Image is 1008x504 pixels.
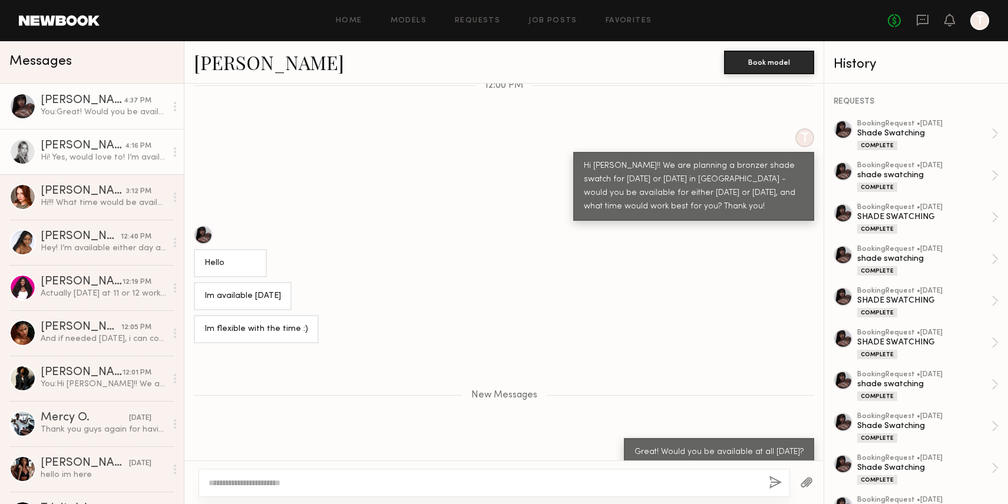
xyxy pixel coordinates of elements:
[857,475,897,485] div: Complete
[834,58,999,71] div: History
[857,496,992,504] div: booking Request • [DATE]
[471,390,537,400] span: New Messages
[41,321,121,333] div: [PERSON_NAME]
[391,17,427,25] a: Models
[857,128,992,139] div: Shade Swatching
[123,367,151,379] div: 12:01 PM
[857,413,999,443] a: bookingRequest •[DATE]Shade SwatchingComplete
[857,162,992,170] div: booking Request • [DATE]
[455,17,500,25] a: Requests
[857,224,897,234] div: Complete
[857,337,992,348] div: SHADE SWATCHING
[857,413,992,420] div: booking Request • [DATE]
[857,204,992,211] div: booking Request • [DATE]
[857,350,897,359] div: Complete
[126,186,151,197] div: 3:12 PM
[41,231,121,243] div: [PERSON_NAME]
[857,141,897,150] div: Complete
[857,246,992,253] div: booking Request • [DATE]
[528,17,577,25] a: Job Posts
[41,424,166,435] div: Thank you guys again for having me. 😊🙏🏿
[857,204,999,234] a: bookingRequest •[DATE]SHADE SWATCHINGComplete
[204,257,256,270] div: Hello
[204,323,308,336] div: Im flexible with the time :)
[857,162,999,192] a: bookingRequest •[DATE]shade swatchingComplete
[9,55,72,68] span: Messages
[41,152,166,163] div: Hi! Yes, would love to! I’m available [DATE] Best time would be around 12pm Let me know if it wor...
[724,51,814,74] button: Book model
[41,107,166,118] div: You: Great! Would you be available at all [DATE]?
[857,211,992,223] div: SHADE SWATCHING
[41,333,166,344] div: And if needed [DATE], i can come anytime between 1 and 4:30
[584,160,804,214] div: Hi [PERSON_NAME]!! We are planning a bronzer shade swatch for [DATE] or [DATE] in [GEOGRAPHIC_DAT...
[857,120,999,150] a: bookingRequest •[DATE]Shade SwatchingComplete
[857,433,897,443] div: Complete
[857,266,897,276] div: Complete
[857,371,992,379] div: booking Request • [DATE]
[41,243,166,254] div: Hey! I’m available either day anytime!
[606,17,652,25] a: Favorites
[41,469,166,480] div: hello im here
[41,457,129,469] div: [PERSON_NAME]
[857,246,999,276] a: bookingRequest •[DATE]shade swatchingComplete
[125,141,151,152] div: 4:16 PM
[121,231,151,243] div: 12:40 PM
[857,287,999,317] a: bookingRequest •[DATE]SHADE SWATCHINGComplete
[857,462,992,473] div: Shade Swatching
[857,455,992,462] div: booking Request • [DATE]
[857,183,897,192] div: Complete
[129,458,151,469] div: [DATE]
[857,420,992,432] div: Shade Swatching
[41,379,166,390] div: You: Hi [PERSON_NAME]!! We are planning a bronzer shade swatch for [DATE], or [DATE] in [GEOGRAPH...
[970,11,989,30] a: T
[194,49,344,75] a: [PERSON_NAME]
[41,276,123,288] div: [PERSON_NAME]
[121,322,151,333] div: 12:05 PM
[857,392,897,401] div: Complete
[41,185,126,197] div: [PERSON_NAME]
[834,98,999,106] div: REQUESTS
[724,57,814,67] a: Book model
[857,379,992,390] div: shade swatching
[634,446,804,459] div: Great! Would you be available at all [DATE]?
[41,367,123,379] div: [PERSON_NAME]
[857,329,999,359] a: bookingRequest •[DATE]SHADE SWATCHINGComplete
[857,455,999,485] a: bookingRequest •[DATE]Shade SwatchingComplete
[41,288,166,299] div: Actually [DATE] at 11 or 12 works too so whichever fits your schedule best
[124,95,151,107] div: 4:37 PM
[41,412,129,424] div: Mercy O.
[123,277,151,288] div: 12:19 PM
[857,295,992,306] div: SHADE SWATCHING
[857,170,992,181] div: shade swatching
[41,197,166,208] div: Hi!!! What time would be available for [DATE]? I could do like noon [DATE]?
[485,81,523,91] span: 12:00 PM
[857,287,992,295] div: booking Request • [DATE]
[857,120,992,128] div: booking Request • [DATE]
[41,140,125,152] div: [PERSON_NAME]
[857,253,992,264] div: shade swatching
[336,17,362,25] a: Home
[129,413,151,424] div: [DATE]
[857,329,992,337] div: booking Request • [DATE]
[857,308,897,317] div: Complete
[857,371,999,401] a: bookingRequest •[DATE]shade swatchingComplete
[41,95,124,107] div: [PERSON_NAME]
[204,290,281,303] div: Im available [DATE]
